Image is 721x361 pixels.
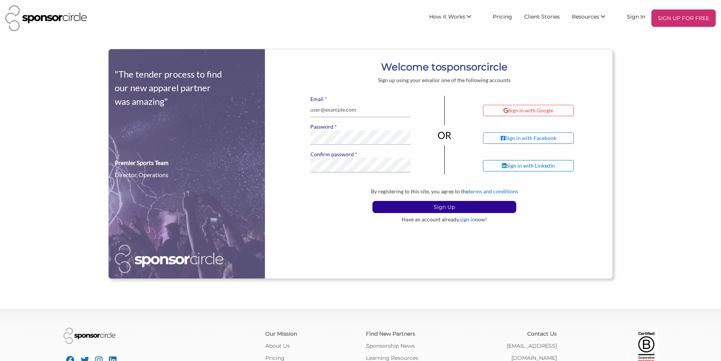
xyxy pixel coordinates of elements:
a: Contact Us [527,330,557,337]
label: Email [310,96,411,103]
span: How it Works [429,13,465,20]
a: Sign in with Facebook [483,132,607,144]
a: Sign in with LinkedIn [483,160,607,171]
li: How it Works [423,9,487,27]
a: Client Stories [518,9,566,23]
img: or-divider-vertical-04be836281eac2ff1e2d8b3dc99963adb0027f4cd6cf8dbd6b945673e6b3c68b.png [438,96,452,174]
a: About Us [265,342,290,349]
label: Confirm password [310,151,411,158]
a: Sign in with Google [483,105,607,116]
div: "The tender process to find our new apparel partner was amazing" [115,67,224,108]
p: SIGN UP FOR FREE [654,12,713,24]
div: Sign in with LinkedIn [502,162,555,169]
a: terms and conditions [469,188,518,195]
input: user@example.com [310,103,411,117]
a: Find New Partners [366,330,415,337]
img: Sponsor Circle Logo [5,5,87,31]
a: Pricing [487,9,518,23]
li: Resources [566,9,621,27]
div: Sign in with Facebook [501,135,556,142]
img: Sponsor Circle Logo [64,328,115,344]
div: Sign up using your email [277,77,613,84]
img: sign-up-testimonial-def32a0a4a1c0eb4219d967058da5be3d0661b8e3d1197772554463f7db77dfd.png [108,49,265,279]
button: Sign Up [372,201,516,213]
label: Password [310,123,411,130]
div: By registering to this site, you agree to the Have an account already, now! [277,188,613,223]
div: Director, Operations [115,170,168,179]
img: Sponsor Circle Logo [115,244,224,273]
span: Resources [572,13,599,20]
div: Sign in with Google [503,107,553,114]
a: Sign In [621,9,651,23]
a: Our Mission [265,330,297,337]
a: sign in [460,216,475,223]
span: or one of the following accounts [435,77,511,83]
h1: Welcome to circle [277,60,613,74]
b: sponsor [442,61,481,73]
div: Premier Sports Team [115,158,168,167]
p: Sign Up [373,201,516,213]
a: Sponsorship News [366,342,415,349]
